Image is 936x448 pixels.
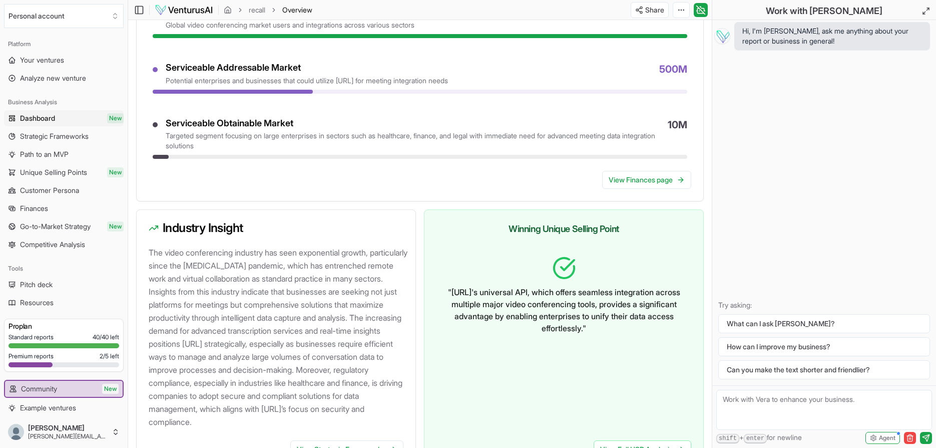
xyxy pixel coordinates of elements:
a: Go-to-Market StrategyNew [4,218,124,235]
span: Strategic Frameworks [20,131,89,141]
span: New [102,384,119,394]
span: 500M [659,62,687,86]
button: What can I ask [PERSON_NAME]? [718,314,930,333]
span: Go-to-Market Strategy [20,221,91,232]
span: Premium reports [9,352,54,360]
a: recall [249,5,265,15]
a: Path to an MVP [4,146,124,162]
span: Dashboard [20,113,55,123]
span: Standard reports [9,333,54,341]
span: New [107,113,124,123]
p: Try asking: [718,300,930,310]
span: New [107,221,124,232]
span: Analyze new venture [20,73,86,83]
div: Serviceable Obtainable Market [166,118,660,129]
button: Can you make the text shorter and friendlier? [718,360,930,379]
h3: Pro plan [9,321,119,331]
button: Select an organization [4,4,124,28]
div: Tools [4,261,124,277]
span: Resources [20,298,54,308]
h2: Work with [PERSON_NAME] [766,4,882,18]
span: Finances [20,203,48,213]
a: Competitive Analysis [4,237,124,253]
span: Customer Persona [20,185,79,195]
span: [PERSON_NAME][EMAIL_ADDRESS][DOMAIN_NAME] [28,432,108,440]
p: The video conferencing industry has seen exponential growth, particularly since the [MEDICAL_DATA... [149,246,407,428]
span: [PERSON_NAME] [28,423,108,432]
button: How can I improve my business? [718,337,930,356]
button: Agent [865,432,900,444]
div: potential enterprises and businesses that could utilize [URL] for meeting integration needs [166,76,448,86]
img: Vera [714,28,730,44]
a: Pitch deck [4,277,124,293]
a: Your ventures [4,52,124,68]
a: Finances [4,200,124,216]
span: Community [21,384,57,394]
a: View Finances page [602,171,691,189]
p: " [URL]'s universal API, which offers seamless integration across multiple major video conferenci... [444,286,683,334]
button: [PERSON_NAME][PERSON_NAME][EMAIL_ADDRESS][DOMAIN_NAME] [4,420,124,444]
span: Share [645,5,664,15]
span: Path to an MVP [20,149,69,159]
span: Agent [879,434,895,442]
a: Customer Persona [4,182,124,198]
span: Pitch deck [20,280,53,290]
span: Competitive Analysis [20,240,85,250]
h3: Winning Unique Selling Point [436,222,691,236]
span: Example ventures [20,403,76,413]
a: Strategic Frameworks [4,128,124,144]
a: CommunityNew [5,381,123,397]
div: Platform [4,36,124,52]
span: 10M [668,118,687,151]
a: Analyze new venture [4,70,124,86]
a: DashboardNew [4,110,124,126]
span: Your ventures [20,55,64,65]
div: Serviceable Addressable Market [166,62,448,74]
a: Example ventures [4,400,124,416]
kbd: enter [744,434,767,443]
span: + for newline [716,432,802,443]
span: Unique Selling Points [20,167,87,177]
img: logo [155,4,213,16]
a: Resources [4,295,124,311]
span: Overview [282,5,312,15]
a: Unique Selling PointsNew [4,164,124,180]
button: Share [631,2,669,18]
span: Hi, I'm [PERSON_NAME], ask me anything about your report or business in general! [742,26,922,46]
div: Business Analysis [4,94,124,110]
h3: Industry Insight [149,222,403,234]
div: global video conferencing market users and integrations across various sectors [166,20,414,30]
div: targeted segment focusing on large enterprises in sectors such as healthcare, finance, and legal ... [166,131,660,151]
span: New [107,167,124,177]
kbd: shift [716,434,739,443]
img: default_profile_normal.png [8,424,24,440]
span: 2 / 5 left [100,352,119,360]
span: 40 / 40 left [93,333,119,341]
nav: breadcrumb [224,5,312,15]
